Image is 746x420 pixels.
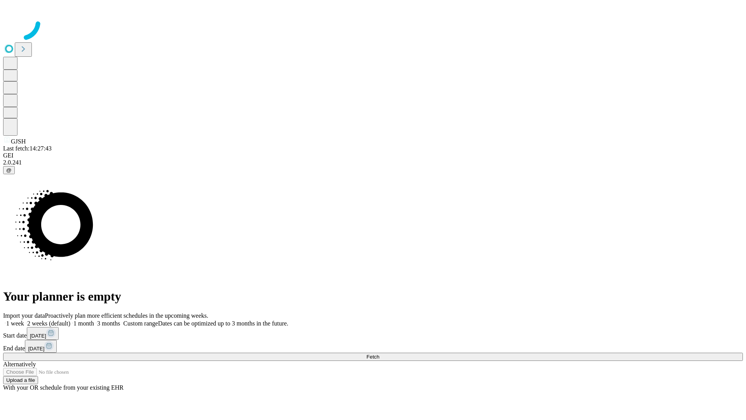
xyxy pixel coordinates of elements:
[366,354,379,360] span: Fetch
[30,333,46,339] span: [DATE]
[3,384,124,391] span: With your OR schedule from your existing EHR
[27,320,70,327] span: 2 weeks (default)
[123,320,158,327] span: Custom range
[11,138,26,145] span: GJSH
[6,320,24,327] span: 1 week
[27,327,59,340] button: [DATE]
[28,346,44,352] span: [DATE]
[3,152,743,159] div: GEI
[45,312,208,319] span: Proactively plan more efficient schedules in the upcoming weeks.
[6,167,12,173] span: @
[3,312,45,319] span: Import your data
[3,289,743,304] h1: Your planner is empty
[3,361,36,367] span: Alternatively
[97,320,120,327] span: 3 months
[25,340,57,353] button: [DATE]
[3,159,743,166] div: 2.0.241
[3,340,743,353] div: End date
[3,376,38,384] button: Upload a file
[158,320,288,327] span: Dates can be optimized up to 3 months in the future.
[3,327,743,340] div: Start date
[3,145,52,152] span: Last fetch: 14:27:43
[3,353,743,361] button: Fetch
[3,166,15,174] button: @
[73,320,94,327] span: 1 month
